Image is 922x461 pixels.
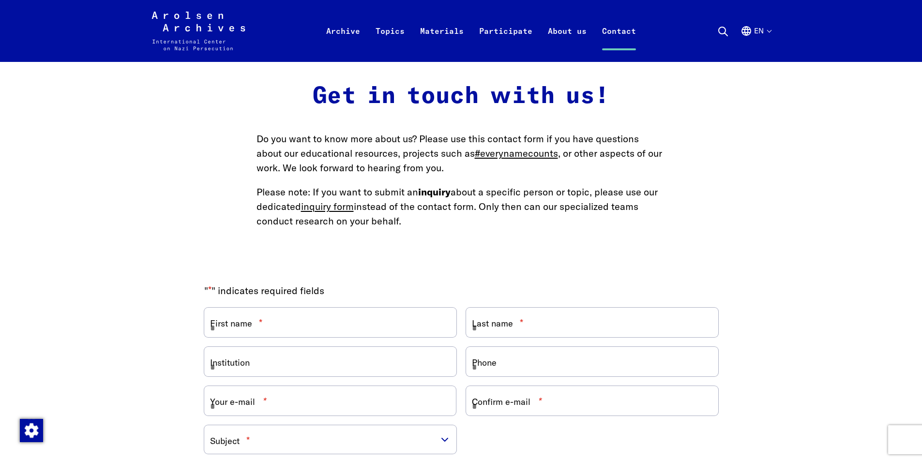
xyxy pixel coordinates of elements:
[257,83,666,111] h2: Get in touch with us!
[257,185,666,228] p: Please note: If you want to submit an about a specific person or topic, please use our dedicated ...
[204,283,718,298] p: " " indicates required fields
[20,419,43,442] img: Change consent
[318,23,368,62] a: Archive
[741,25,771,60] button: English, language selection
[540,23,594,62] a: About us
[368,23,412,62] a: Topics
[301,200,354,212] a: inquiry form
[412,23,471,62] a: Materials
[471,23,540,62] a: Participate
[318,12,644,50] nav: Primary
[594,23,644,62] a: Contact
[19,418,43,442] div: Change consent
[475,147,558,159] a: #everynamecounts
[418,186,451,198] strong: inquiry
[257,132,666,175] p: Do you want to know more about us? Please use this contact form if you have questions about our e...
